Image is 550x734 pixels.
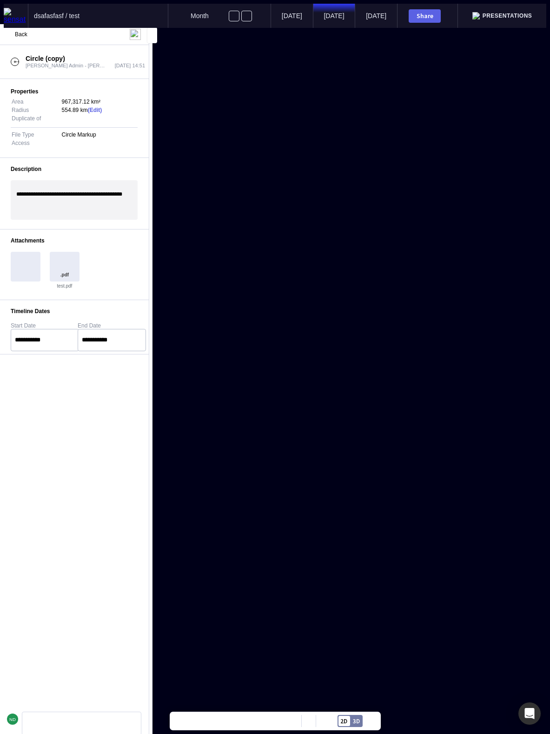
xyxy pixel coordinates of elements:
span: Presentations [483,13,532,19]
mapp-timeline-period: [DATE] [355,4,397,28]
div: Share [413,13,437,19]
img: sensat [4,8,28,24]
mapp-timeline-period: [DATE] [313,4,355,28]
span: Month [191,12,209,20]
img: presentation.svg [472,12,480,20]
button: Share [409,9,441,23]
div: Open Intercom Messenger [518,702,541,725]
span: dsafasfasf / test [34,12,80,20]
mapp-timeline-period: [DATE] [271,4,313,28]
